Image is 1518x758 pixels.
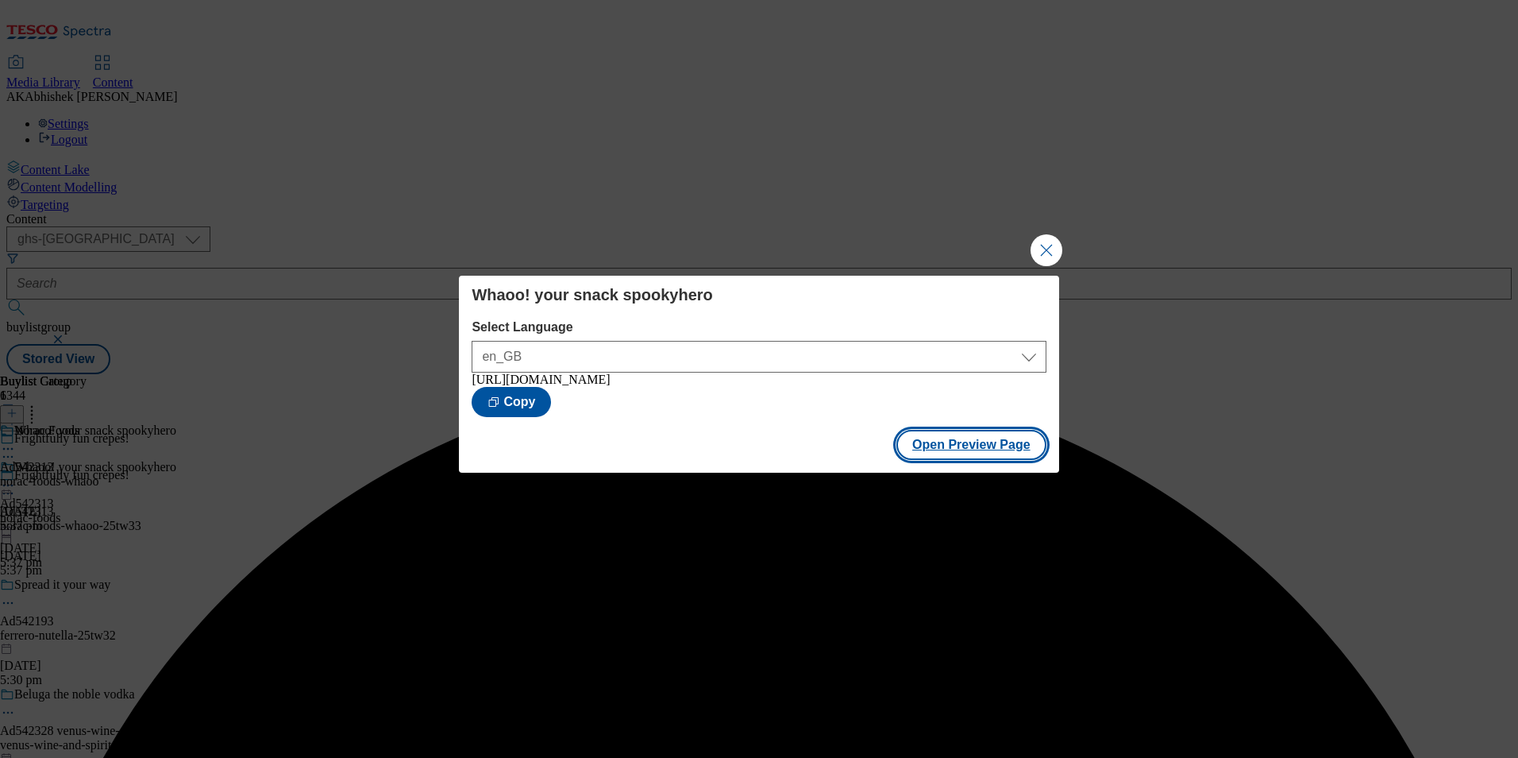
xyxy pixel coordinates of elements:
button: Close Modal [1031,234,1062,266]
h4: Whaoo! your snack spookyhero [472,285,1046,304]
div: [URL][DOMAIN_NAME] [472,373,1046,387]
label: Select Language [472,320,1046,335]
div: Modal [459,276,1058,473]
button: Copy [472,387,551,417]
button: Open Preview Page [896,430,1046,460]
